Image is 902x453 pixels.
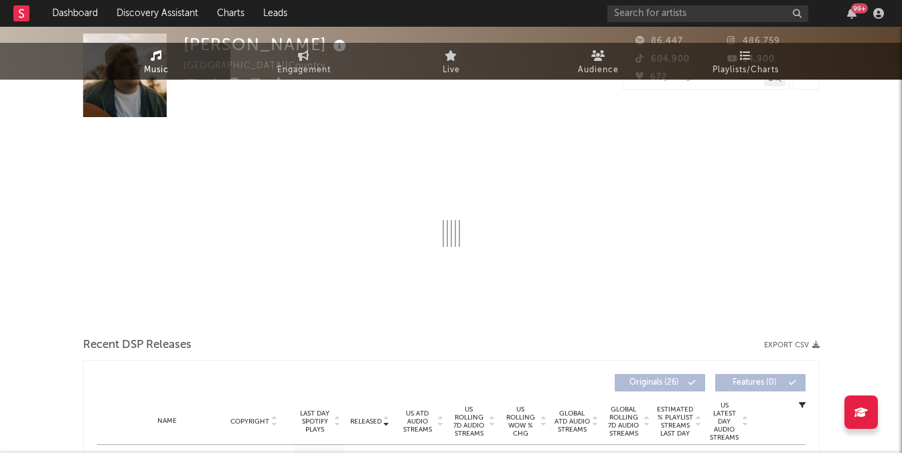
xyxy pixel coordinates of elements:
[124,416,211,426] div: Name
[851,3,868,13] div: 99 +
[578,62,619,78] span: Audience
[727,37,780,46] span: 486,759
[144,62,169,78] span: Music
[277,62,331,78] span: Engagement
[297,410,333,434] span: Last Day Spotify Plays
[502,405,539,438] span: US Rolling WoW % Chg
[708,401,741,442] span: US Latest Day Audio Streams
[672,43,820,80] a: Playlists/Charts
[554,410,591,434] span: Global ATD Audio Streams
[764,341,820,349] button: Export CSV
[724,379,785,387] span: Features ( 0 )
[230,43,378,80] a: Engagement
[350,418,382,426] span: Released
[451,405,487,438] span: US Rolling 7D Audio Streams
[311,78,335,94] button: Edit
[623,379,685,387] span: Originals ( 26 )
[847,8,856,19] button: 99+
[657,405,694,438] span: Estimated % Playlist Streams Last Day
[712,62,779,78] span: Playlists/Charts
[83,337,192,353] span: Recent DSP Releases
[635,37,683,46] span: 86,447
[605,405,642,438] span: Global Rolling 7D Audio Streams
[715,374,806,391] button: Features(0)
[83,43,230,80] a: Music
[183,33,350,56] div: [PERSON_NAME]
[399,410,436,434] span: US ATD Audio Streams
[525,43,672,80] a: Audience
[607,5,808,22] input: Search for artists
[615,374,705,391] button: Originals(26)
[443,62,460,78] span: Live
[378,43,525,80] a: Live
[230,418,269,426] span: Copyright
